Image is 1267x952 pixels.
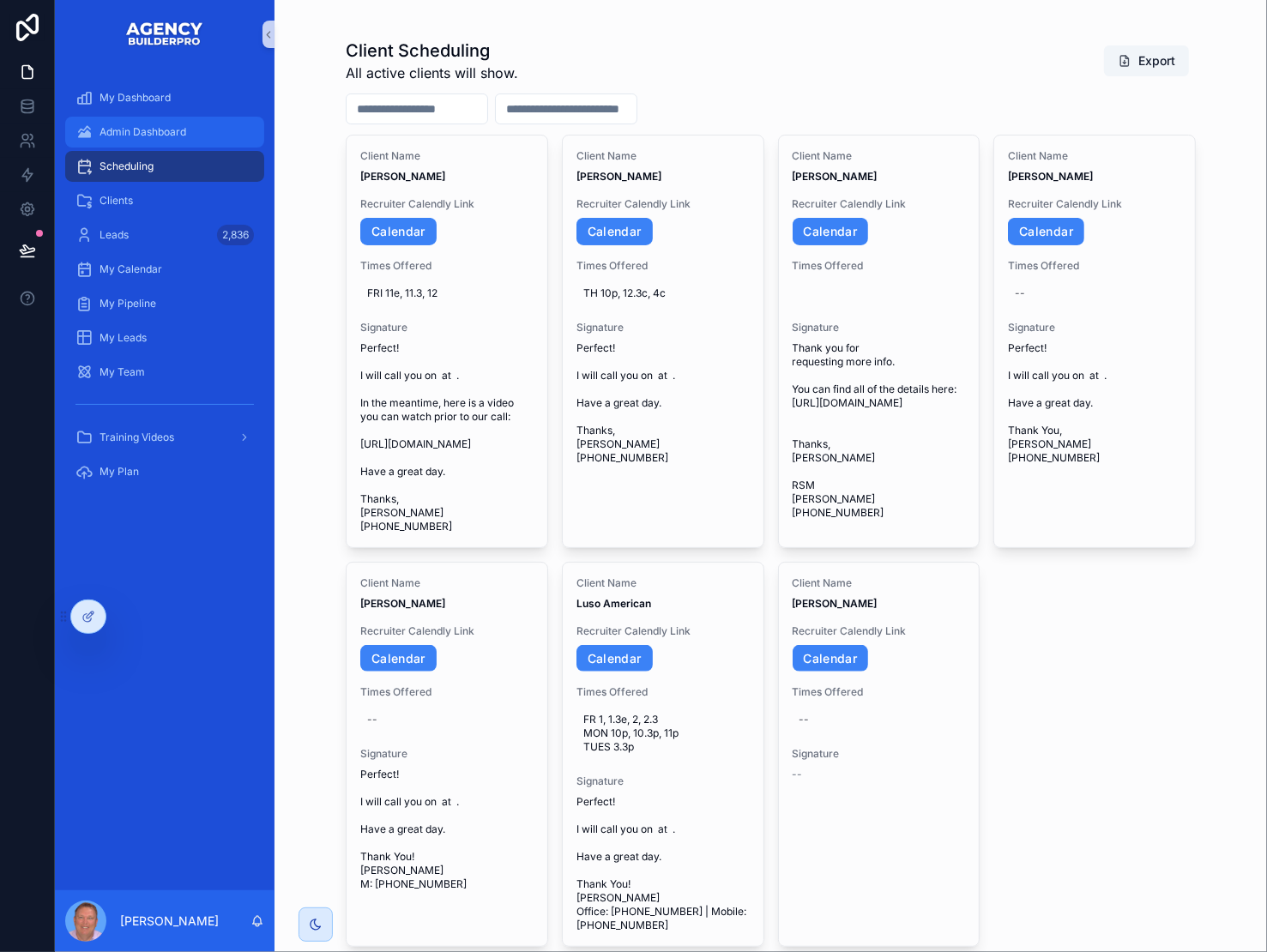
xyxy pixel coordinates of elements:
span: Signature [793,321,966,334]
span: TH 10p, 12.3c, 4c [583,286,743,300]
span: Perfect! I will call you on at . In the meantime, here is a video you can watch prior to our call... [360,341,534,533]
span: Client Name [1008,149,1181,163]
span: FR 1, 1.3e, 2, 2.3 MON 10p, 10.3p, 11p TUES 3.3p [583,713,743,754]
a: Client Name[PERSON_NAME]Recruiter Calendly LinkCalendarTimes Offered--SignaturePerfect! I will ca... [993,135,1196,548]
div: scrollable content [55,69,275,512]
h1: Client Scheduling [346,39,518,63]
a: Calendar [360,645,437,672]
div: -- [367,713,377,726]
span: Signature [793,747,966,761]
a: Scheduling [65,151,264,182]
span: Admin Dashboard [100,125,186,139]
span: My Calendar [100,262,162,276]
span: Client Name [793,576,966,590]
span: Recruiter Calendly Link [793,197,966,211]
span: Client Name [576,149,750,163]
span: Times Offered [360,259,534,273]
div: -- [1015,286,1025,300]
a: Client Name[PERSON_NAME]Recruiter Calendly LinkCalendarTimes Offered--SignaturePerfect! I will ca... [346,562,548,948]
span: My Dashboard [100,91,171,105]
span: -- [793,768,803,781]
span: Recruiter Calendly Link [793,624,966,638]
a: Calendar [1008,218,1084,245]
strong: [PERSON_NAME] [793,597,878,610]
a: Client Name[PERSON_NAME]Recruiter Calendly LinkCalendarTimes Offered--Signature-- [778,562,980,948]
span: Signature [360,321,534,334]
a: Calendar [576,218,653,245]
span: Times Offered [576,685,750,699]
span: Client Name [793,149,966,163]
a: Admin Dashboard [65,117,264,148]
span: Client Name [360,576,534,590]
span: Signature [360,747,534,761]
span: Perfect! I will call you on at . Have a great day. Thank You! [PERSON_NAME] M: [PHONE_NUMBER] [360,768,534,891]
span: All active clients will show. [346,63,518,83]
span: Client Name [576,576,750,590]
span: Recruiter Calendly Link [576,624,750,638]
strong: [PERSON_NAME] [360,170,445,183]
span: Scheduling [100,160,154,173]
strong: [PERSON_NAME] [360,597,445,610]
strong: [PERSON_NAME] [576,170,661,183]
a: My Plan [65,456,264,487]
span: Recruiter Calendly Link [1008,197,1181,211]
span: Perfect! I will call you on at . Have a great day. Thanks, [PERSON_NAME] [PHONE_NUMBER] [576,341,750,465]
span: Signature [576,774,750,788]
a: Client Name[PERSON_NAME]Recruiter Calendly LinkCalendarTimes OfferedTH 10p, 12.3c, 4cSignaturePer... [562,135,764,548]
span: Perfect! I will call you on at . Have a great day. Thank You! [PERSON_NAME] Office: [PHONE_NUMBER... [576,795,750,932]
span: Times Offered [793,685,966,699]
a: My Pipeline [65,288,264,319]
a: Training Videos [65,422,264,453]
span: My Leads [100,331,147,345]
span: Signature [576,321,750,334]
div: 2,836 [217,225,254,245]
strong: Luso American [576,597,651,610]
a: Leads2,836 [65,220,264,250]
span: My Pipeline [100,297,156,310]
span: Recruiter Calendly Link [576,197,750,211]
span: Times Offered [793,259,966,273]
span: Clients [100,194,133,208]
p: [PERSON_NAME] [120,913,219,930]
a: My Dashboard [65,82,264,113]
a: Client Name[PERSON_NAME]Recruiter Calendly LinkCalendarTimes OfferedSignatureThank you for reques... [778,135,980,548]
a: Calendar [360,218,437,245]
span: Times Offered [360,685,534,699]
span: Training Videos [100,431,174,444]
img: App logo [125,21,204,48]
span: Recruiter Calendly Link [360,624,534,638]
span: Signature [1008,321,1181,334]
span: Perfect! I will call you on at . Have a great day. Thank You, [PERSON_NAME] [PHONE_NUMBER] [1008,341,1181,465]
span: Times Offered [576,259,750,273]
span: Thank you for requesting more info. You can find all of the details here: [URL][DOMAIN_NAME] Than... [793,341,966,520]
a: My Calendar [65,254,264,285]
span: Times Offered [1008,259,1181,273]
a: Client Name[PERSON_NAME]Recruiter Calendly LinkCalendarTimes OfferedFRI 11e, 11.3, 12SignaturePer... [346,135,548,548]
strong: [PERSON_NAME] [793,170,878,183]
a: Client NameLuso AmericanRecruiter Calendly LinkCalendarTimes OfferedFR 1, 1.3e, 2, 2.3 MON 10p, 1... [562,562,764,948]
a: My Leads [65,322,264,353]
span: My Team [100,365,145,379]
span: Client Name [360,149,534,163]
a: My Team [65,357,264,388]
span: Leads [100,228,129,242]
span: My Plan [100,465,139,479]
a: Calendar [793,218,869,245]
span: FRI 11e, 11.3, 12 [367,286,527,300]
span: Recruiter Calendly Link [360,197,534,211]
button: Export [1104,45,1189,76]
a: Calendar [576,645,653,672]
a: Clients [65,185,264,216]
a: Calendar [793,645,869,672]
div: -- [799,713,810,726]
strong: [PERSON_NAME] [1008,170,1093,183]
